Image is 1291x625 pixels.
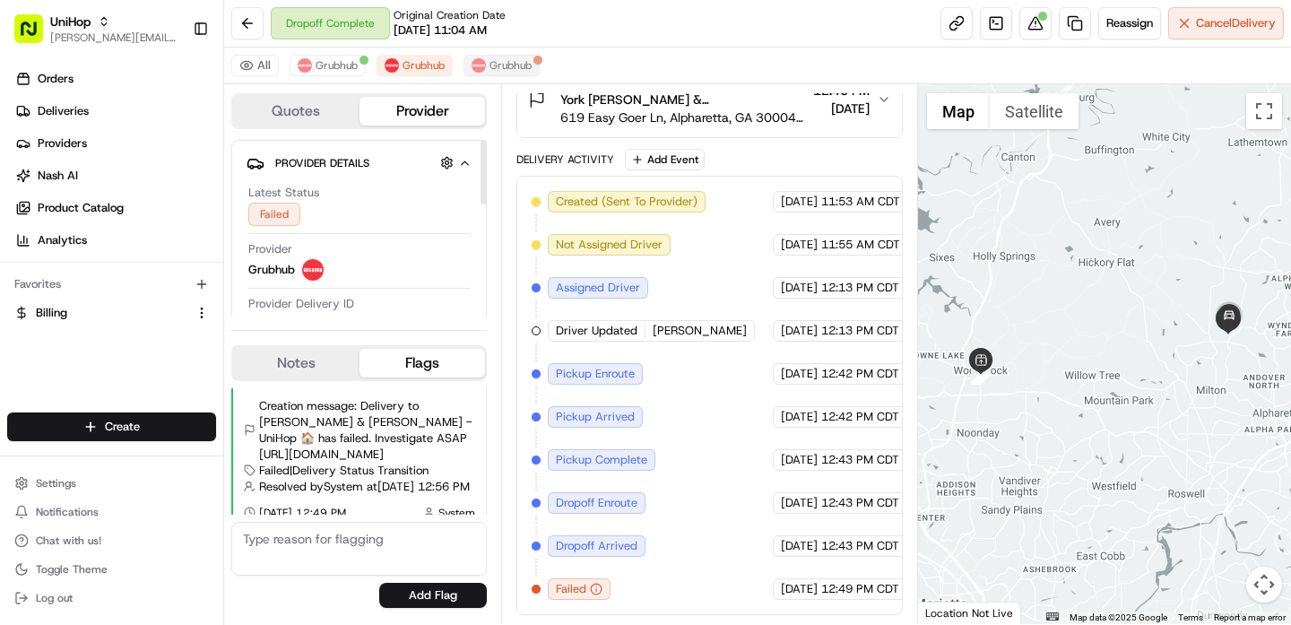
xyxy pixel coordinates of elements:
span: Provider [248,241,292,257]
button: Settings [7,471,216,496]
span: Pylon [178,304,217,317]
span: Billing [36,305,67,321]
div: Delivery Activity [516,152,614,167]
span: Pickup Enroute [556,366,635,382]
a: Providers [7,129,223,158]
span: Latest Status [248,185,319,201]
span: System [438,506,475,520]
img: Nash [18,18,54,54]
button: Map camera controls [1246,567,1282,603]
span: Knowledge Base [36,260,137,278]
span: Creation message: Delivery to [PERSON_NAME] & [PERSON_NAME] - UniHop 🏠 has failed. Investigate AS... [259,398,475,463]
button: Add Event [625,149,705,170]
span: 12:42 PM CDT [821,366,899,382]
div: We're available if you need us! [61,189,227,204]
span: 12:13 PM CDT [821,323,899,339]
span: Dropoff Arrived [556,538,637,554]
span: Grubhub [316,58,358,73]
span: Not Assigned Driver [556,237,663,253]
span: Resolved by System [259,479,363,495]
span: 12:43 PM CDT [821,452,899,468]
span: Product Catalog [38,200,124,216]
span: 619 Easy Goer Ln, Alpharetta, GA 30004, [GEOGRAPHIC_DATA] [560,109,805,126]
img: 1736555255976-a54dd68f-1ca7-489b-9aae-adbdc363a1c4 [18,171,50,204]
button: Provider [360,97,486,126]
span: 11:55 AM CDT [821,237,900,253]
input: Clear [47,116,296,135]
button: Notes [233,349,360,378]
span: Pickup Arrived [556,409,635,425]
span: Assigned Driver [556,280,640,296]
img: 5e692f75ce7d37001a5d71f1 [302,259,324,281]
span: [DATE] [781,323,818,339]
span: Orders [38,71,74,87]
button: Show satellite imagery [990,93,1079,129]
button: Keyboard shortcuts [1046,612,1059,621]
span: [DATE] 12:49 PM [259,506,346,520]
a: Powered byPylon [126,303,217,317]
a: Nash AI [7,161,223,190]
span: Provider Details [275,156,369,170]
button: Log out [7,586,216,611]
button: All [231,55,279,76]
span: Notifications [36,505,99,519]
img: Google [923,601,982,624]
button: Flags [360,349,486,378]
div: 📗 [18,262,32,276]
button: [PERSON_NAME] & [PERSON_NAME] York [PERSON_NAME] & [PERSON_NAME] - UniHop 🏠619 Easy Goer Ln, Alph... [517,62,901,137]
span: Provider Delivery ID [248,296,354,312]
span: 12:42 PM CDT [821,409,899,425]
span: Chat with us! [36,534,101,548]
span: [DATE] [781,409,818,425]
span: [DATE] [781,538,818,554]
div: 💻 [152,262,166,276]
span: Dropoff Enroute [556,495,637,511]
span: Original Creation Date [394,8,506,22]
button: UniHop [50,13,91,30]
img: 5e692f75ce7d37001a5d71f1 [472,58,486,73]
span: Created (Sent To Provider) [556,194,697,210]
button: [PERSON_NAME][EMAIL_ADDRESS][DOMAIN_NAME] [50,30,178,45]
span: 11:53 AM CDT [821,194,900,210]
button: Provider Details [247,148,472,178]
span: 12:43 PM CDT [821,495,899,511]
button: 9815cb1f-614f-5b26-999d-05bbc5919cac [248,314,470,346]
button: Create [7,412,216,441]
a: Analytics [7,226,223,255]
span: API Documentation [169,260,288,278]
span: at [DATE] 12:56 PM [367,479,470,495]
span: [DATE] [781,452,818,468]
span: Nash AI [38,168,78,184]
span: 12:49 PM CDT [821,581,899,597]
button: Grubhub [377,55,453,76]
span: Grubhub [490,58,532,73]
span: Driver Updated [556,323,637,339]
button: Toggle Theme [7,557,216,582]
span: [PERSON_NAME] [653,323,747,339]
span: [DATE] 11:04 AM [394,22,487,39]
span: [DATE] [781,280,818,296]
a: Orders [7,65,223,93]
button: Reassign [1098,7,1161,39]
a: Terms [1178,612,1203,622]
button: Grubhub [290,55,366,76]
span: Failed | Delivery Status Transition [259,463,429,479]
button: Chat with us! [7,528,216,553]
span: Grubhub [248,262,295,278]
p: Welcome 👋 [18,72,326,100]
a: Billing [14,305,187,321]
span: 12:13 PM CDT [821,280,899,296]
button: Quotes [233,97,360,126]
button: CancelDelivery [1168,7,1284,39]
button: Add Flag [379,583,487,608]
a: Open this area in Google Maps (opens a new window) [923,601,982,624]
button: Show street map [927,93,990,129]
span: Analytics [38,232,87,248]
span: [DATE] [781,237,818,253]
div: Favorites [7,270,216,299]
span: 12:43 PM CDT [821,538,899,554]
span: [DATE] [781,194,818,210]
a: Report a map error [1214,612,1286,622]
span: Settings [36,476,76,490]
